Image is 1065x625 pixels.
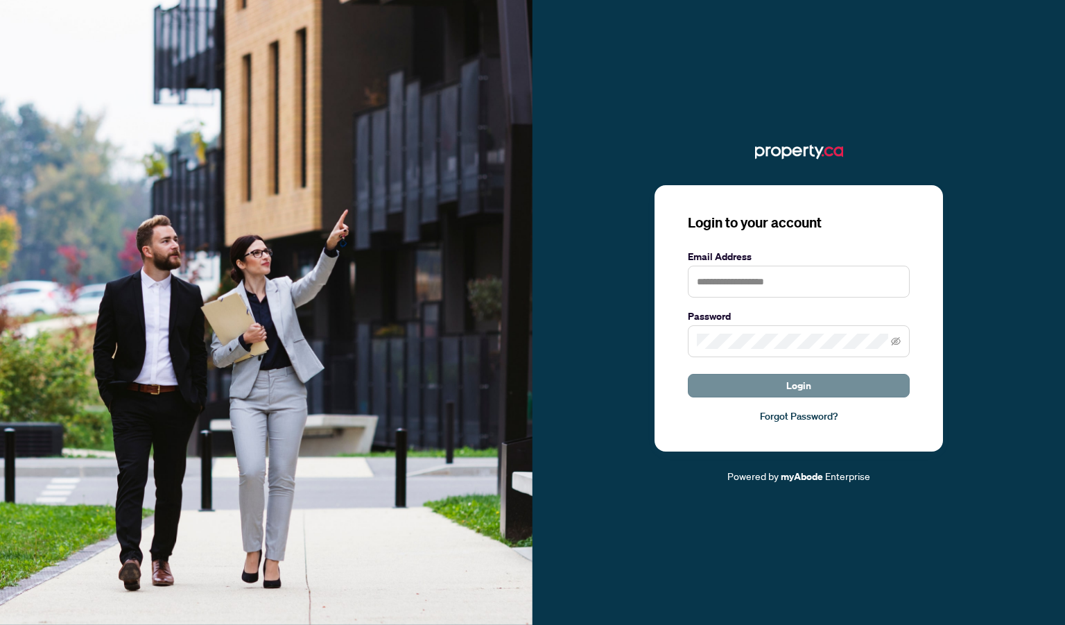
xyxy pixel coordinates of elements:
a: myAbode [781,469,823,484]
h3: Login to your account [688,213,910,232]
a: Forgot Password? [688,409,910,424]
span: Login [786,375,811,397]
span: Powered by [727,470,779,482]
img: ma-logo [755,141,843,163]
span: Enterprise [825,470,870,482]
span: eye-invisible [891,336,901,346]
label: Password [688,309,910,324]
label: Email Address [688,249,910,264]
button: Login [688,374,910,397]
